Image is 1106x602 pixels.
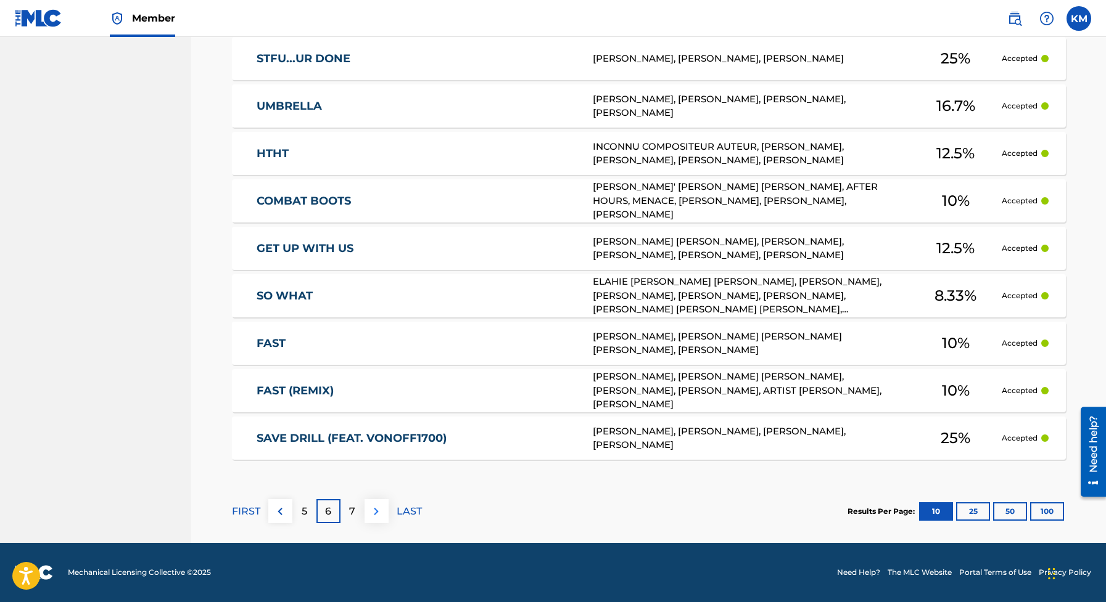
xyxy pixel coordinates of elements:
div: [PERSON_NAME], [PERSON_NAME], [PERSON_NAME], [PERSON_NAME] [593,92,910,120]
span: 12.5 % [936,237,975,259]
button: 100 [1030,502,1064,521]
a: STFU...UR DONE [257,52,576,66]
div: ELAHIE [PERSON_NAME] [PERSON_NAME], [PERSON_NAME], [PERSON_NAME], [PERSON_NAME], [PERSON_NAME], [... [593,275,910,317]
span: 16.7 % [936,95,975,117]
a: FAST [257,336,576,351]
a: The MLC Website [888,567,952,578]
div: [PERSON_NAME]' [PERSON_NAME] [PERSON_NAME], AFTER HOURS, MENACE, [PERSON_NAME], [PERSON_NAME], [P... [593,180,910,222]
p: LAST [397,504,422,519]
div: Drag [1048,555,1055,592]
a: Privacy Policy [1039,567,1091,578]
a: GET UP WITH US [257,242,576,256]
a: COMBAT BOOTS [257,194,576,208]
button: 50 [993,502,1027,521]
a: Need Help? [837,567,880,578]
p: FIRST [232,504,260,519]
img: help [1039,11,1054,26]
a: Portal Terms of Use [959,567,1031,578]
span: Member [132,11,175,25]
span: 8.33 % [935,285,976,307]
div: [PERSON_NAME] [PERSON_NAME], [PERSON_NAME], [PERSON_NAME], [PERSON_NAME], [PERSON_NAME] [593,235,910,262]
img: Top Rightsholder [110,11,125,26]
img: left [273,504,287,519]
iframe: Resource Center [1071,402,1106,501]
a: HTHT [257,147,576,161]
p: Accepted [1002,148,1038,159]
img: search [1007,11,1022,26]
div: INCONNU COMPOSITEUR AUTEUR, [PERSON_NAME], [PERSON_NAME], [PERSON_NAME], [PERSON_NAME] [593,140,910,168]
img: logo [15,565,53,580]
span: 25 % [941,427,970,449]
span: Mechanical Licensing Collective © 2025 [68,567,211,578]
p: Results Per Page: [848,506,918,517]
button: 25 [956,502,990,521]
span: 12.5 % [936,142,975,165]
p: Accepted [1002,433,1038,444]
span: 10 % [942,190,970,212]
p: Accepted [1002,338,1038,349]
button: 10 [919,502,953,521]
a: SO WHAT [257,289,576,303]
p: 6 [325,504,331,519]
a: SAVE DRILL (FEAT. VONOFF1700) [257,431,576,445]
div: [PERSON_NAME], [PERSON_NAME], [PERSON_NAME] [593,52,910,66]
img: MLC Logo [15,9,62,27]
p: Accepted [1002,385,1038,396]
div: [PERSON_NAME], [PERSON_NAME], [PERSON_NAME], [PERSON_NAME] [593,425,910,452]
a: Public Search [1002,6,1027,31]
p: 5 [302,504,307,519]
div: Help [1034,6,1059,31]
div: User Menu [1067,6,1091,31]
iframe: Chat Widget [1044,543,1106,602]
img: right [369,504,384,519]
p: Accepted [1002,290,1038,301]
p: Accepted [1002,195,1038,206]
a: FAST (REMIX) [257,384,576,398]
p: Accepted [1002,243,1038,254]
div: [PERSON_NAME], [PERSON_NAME] [PERSON_NAME] [PERSON_NAME], [PERSON_NAME] [593,330,910,357]
div: [PERSON_NAME], [PERSON_NAME] [PERSON_NAME], [PERSON_NAME], [PERSON_NAME], ARTIST [PERSON_NAME], [... [593,370,910,412]
span: 10 % [942,380,970,402]
p: Accepted [1002,53,1038,64]
span: 10 % [942,332,970,354]
span: 25 % [941,47,970,70]
a: UMBRELLA [257,99,576,113]
p: 7 [349,504,355,519]
p: Accepted [1002,100,1038,112]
